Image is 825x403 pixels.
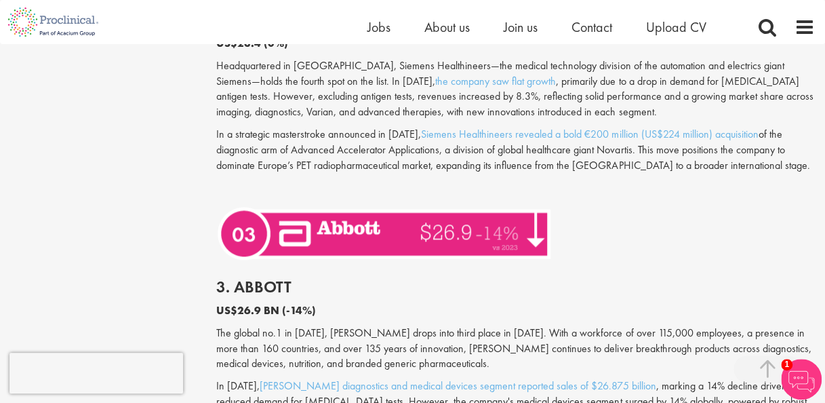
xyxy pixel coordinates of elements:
[571,18,612,36] a: Contact
[216,127,815,174] p: In a strategic masterstroke announced in [DATE], of the diagnostic arm of Advanced Accelerator Ap...
[216,326,815,372] p: The global no.1 in [DATE], [PERSON_NAME] drops into third place in [DATE]. With a workforce of ov...
[435,74,556,88] a: the company saw flat growth
[421,127,758,141] a: Siemens Healthineers revealed a bold €200 million (US$224 million) acquisition
[646,18,706,36] a: Upload CV
[216,278,815,296] h2: 3. Abbott
[216,303,316,318] b: US$26.9 BN (-14%)
[504,18,538,36] a: Join us
[424,18,470,36] a: About us
[781,359,822,400] img: Chatbot
[9,353,183,394] iframe: reCAPTCHA
[216,36,288,50] b: US$23.4 (0%)
[216,58,815,120] p: Headquartered in [GEOGRAPHIC_DATA], Siemens Healthineers—the medical technology division of the a...
[367,18,390,36] a: Jobs
[260,379,656,393] a: [PERSON_NAME] diagnostics and medical devices segment reported sales of $26.875 billion
[781,359,792,370] span: 1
